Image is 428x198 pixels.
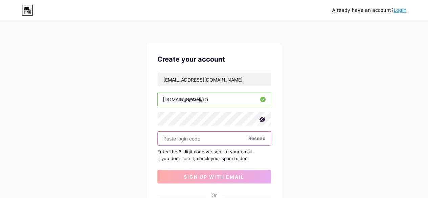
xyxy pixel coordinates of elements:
[163,96,203,103] div: [DOMAIN_NAME]/
[393,7,406,13] a: Login
[157,170,271,183] button: sign up with email
[158,92,271,106] input: username
[158,132,271,145] input: Paste login code
[332,7,406,14] div: Already have an account?
[248,135,266,142] span: Resend
[158,73,271,86] input: Email
[184,174,244,180] span: sign up with email
[157,54,271,64] div: Create your account
[157,148,271,162] div: Enter the 6-digit code we sent to your email. If you don’t see it, check your spam folder.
